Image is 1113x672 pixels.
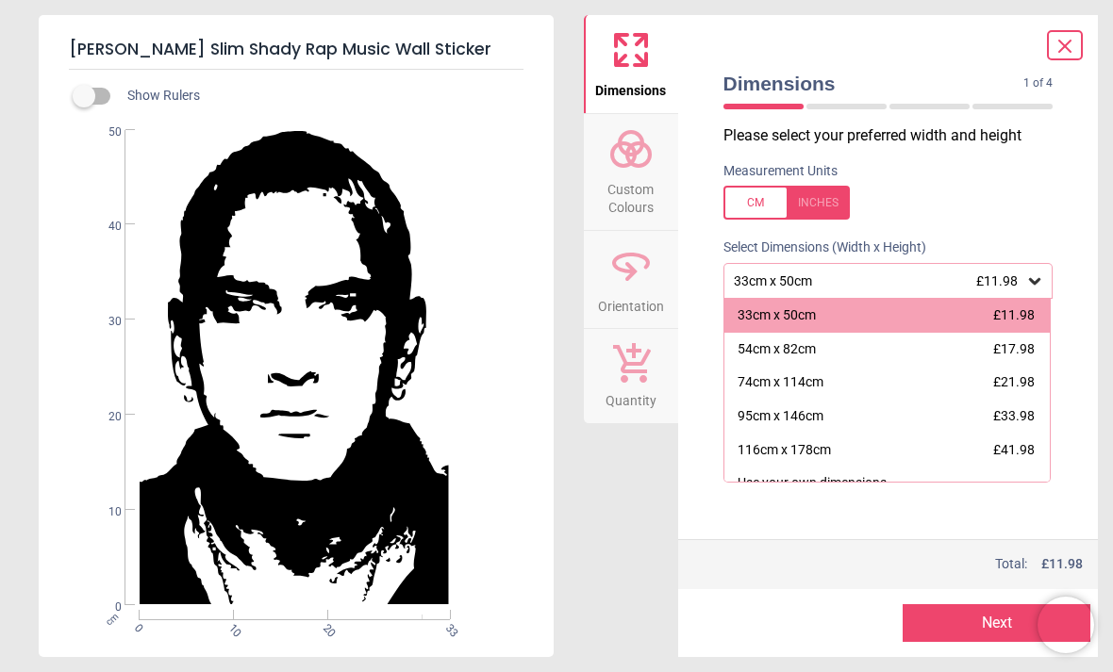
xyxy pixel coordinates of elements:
[584,329,678,423] button: Quantity
[1041,555,1083,574] span: £
[993,374,1035,389] span: £21.98
[130,621,142,633] span: 0
[993,307,1035,322] span: £11.98
[586,172,676,218] span: Custom Colours
[86,124,122,140] span: 50
[976,273,1018,288] span: £11.98
[723,70,1024,97] span: Dimensions
[732,273,1026,289] div: 33cm x 50cm
[993,341,1035,356] span: £17.98
[86,599,122,615] span: 0
[738,474,887,493] div: Use your own dimensions
[993,408,1035,423] span: £33.98
[723,162,838,181] label: Measurement Units
[86,314,122,330] span: 30
[606,383,656,411] span: Quantity
[86,504,122,520] span: 10
[738,306,816,325] div: 33cm x 50cm
[722,555,1084,574] div: Total:
[595,73,666,101] span: Dimensions
[598,288,664,317] span: Orientation
[224,621,237,633] span: 10
[1038,597,1094,653] iframe: Brevo live chat
[1049,556,1083,571] span: 11.98
[319,621,331,633] span: 20
[86,409,122,425] span: 20
[723,125,1069,146] p: Please select your preferred width and height
[104,610,121,627] span: cm
[708,238,926,257] label: Select Dimensions (Width x Height)
[84,85,554,107] div: Show Rulers
[738,373,823,392] div: 74cm x 114cm
[993,442,1035,457] span: £41.98
[1023,75,1053,91] span: 1 of 4
[584,231,678,329] button: Orientation
[738,407,823,426] div: 95cm x 146cm
[86,219,122,235] span: 40
[903,604,1090,642] button: Next
[441,621,454,633] span: 33
[738,441,831,460] div: 116cm x 178cm
[584,114,678,230] button: Custom Colours
[584,15,678,113] button: Dimensions
[69,30,523,70] h5: [PERSON_NAME] Slim Shady Rap Music Wall Sticker
[738,340,816,359] div: 54cm x 82cm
